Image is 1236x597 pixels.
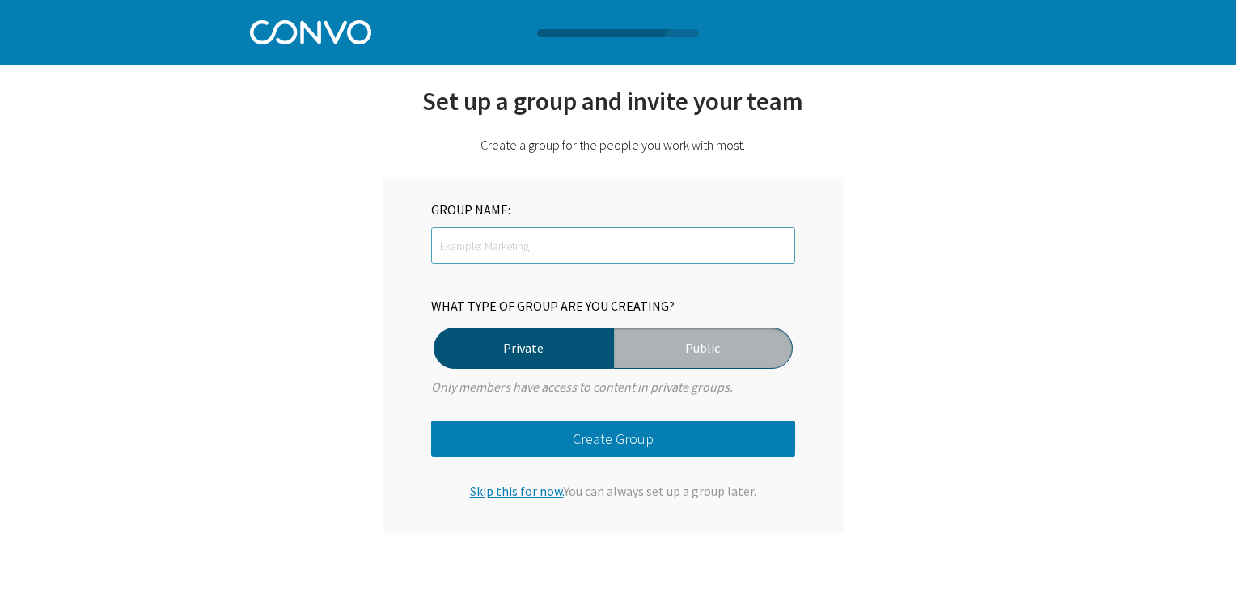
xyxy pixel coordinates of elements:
[431,296,795,315] div: WHAT TYPE OF GROUP ARE YOU CREATING?
[431,421,795,457] button: Create Group
[431,465,795,501] div: You can always set up a group later.
[431,379,733,395] i: Only members have access to content in private groups.
[383,137,844,153] div: Create a group for the people you work with most.
[613,328,793,369] label: Public
[434,328,613,369] label: Private
[431,227,795,264] input: Example: Marketing
[431,200,524,219] div: GROUP NAME:
[470,483,564,499] span: Skip this for now.
[383,85,844,137] div: Set up a group and invite your team
[250,16,371,44] img: Convo Logo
